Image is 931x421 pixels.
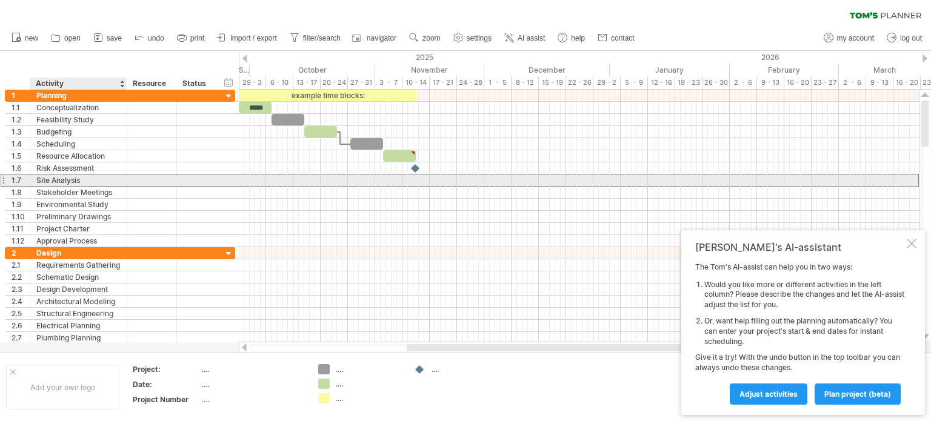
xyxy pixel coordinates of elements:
[12,114,30,125] div: 1.2
[148,34,164,42] span: undo
[36,211,121,222] div: Preliminary Drawings
[375,76,402,89] div: 3 - 7
[812,76,839,89] div: 23 - 27
[12,235,30,247] div: 1.12
[36,271,121,283] div: Schematic Design
[784,76,812,89] div: 16 - 20
[12,247,30,259] div: 2
[36,247,121,259] div: Design
[467,34,492,42] span: settings
[730,383,807,405] a: Adjust activities
[214,30,281,46] a: import / export
[202,364,304,374] div: ....
[133,394,199,405] div: Project Number
[12,271,30,283] div: 2.2
[12,332,30,343] div: 2.7
[6,365,119,410] div: Add your own logo
[367,34,396,42] span: navigator
[12,308,30,319] div: 2.5
[648,76,675,89] div: 12 - 16
[36,283,121,295] div: Design Development
[555,30,589,46] a: help
[36,308,121,319] div: Structural Engineering
[36,199,121,210] div: Environmental Study
[730,64,839,76] div: February 2026
[12,320,30,331] div: 2.6
[484,64,610,76] div: December 2025
[287,30,344,46] a: filter/search
[12,138,30,150] div: 1.4
[12,150,30,162] div: 1.5
[12,187,30,198] div: 1.8
[704,280,904,310] li: Would you like more or different activities in the left column? Please describe the changes and l...
[336,379,402,389] div: ....
[36,126,121,138] div: Budgeting
[348,76,375,89] div: 27 - 31
[174,30,208,46] a: print
[303,34,341,42] span: filter/search
[12,199,30,210] div: 1.9
[36,187,121,198] div: Stakeholder Meetings
[566,76,593,89] div: 22 - 26
[133,78,170,90] div: Resource
[133,364,199,374] div: Project:
[430,76,457,89] div: 17 - 21
[266,76,293,89] div: 6 - 10
[12,102,30,113] div: 1.1
[12,90,30,101] div: 1
[484,76,512,89] div: 1 - 5
[12,126,30,138] div: 1.3
[432,364,498,374] div: ....
[293,76,321,89] div: 13 - 17
[375,64,484,76] div: November 2025
[36,296,121,307] div: Architectural Modeling
[450,30,495,46] a: settings
[230,34,277,42] span: import / export
[350,30,400,46] a: navigator
[12,211,30,222] div: 1.10
[893,76,921,89] div: 16 - 20
[36,138,121,150] div: Scheduling
[402,76,430,89] div: 10 - 14
[702,76,730,89] div: 26 - 30
[704,316,904,346] li: Or, want help filling out the planning automatically? You can enter your project's start & end da...
[422,34,440,42] span: zoom
[457,76,484,89] div: 24 - 28
[36,102,121,113] div: Conceptualization
[512,76,539,89] div: 8 - 12
[730,76,757,89] div: 2 - 6
[36,90,121,101] div: Planning
[539,76,566,89] div: 15 - 19
[36,223,121,234] div: Project Charter
[695,262,904,404] div: The Tom's AI-assist can help you in two ways: Give it a try! With the undo button in the top tool...
[239,90,416,101] div: example time blocks:
[815,383,901,405] a: plan project (beta)
[610,64,730,76] div: January 2026
[321,76,348,89] div: 20 - 24
[36,235,121,247] div: Approval Process
[36,259,121,271] div: Requirements Gathering
[757,76,784,89] div: 9 - 13
[695,241,904,253] div: [PERSON_NAME]'s AI-assistant
[133,379,199,390] div: Date:
[611,34,635,42] span: contact
[36,174,121,186] div: Site Analysis
[739,390,798,399] span: Adjust activities
[12,259,30,271] div: 2.1
[12,296,30,307] div: 2.4
[336,364,402,374] div: ....
[900,34,922,42] span: log out
[593,76,621,89] div: 29 - 2
[12,174,30,186] div: 1.7
[36,150,121,162] div: Resource Allocation
[824,390,891,399] span: plan project (beta)
[36,320,121,331] div: Electrical Planning
[621,76,648,89] div: 5 - 9
[501,30,549,46] a: AI assist
[202,379,304,390] div: ....
[239,76,266,89] div: 29 - 3
[8,30,42,46] a: new
[12,162,30,174] div: 1.6
[182,78,209,90] div: Status
[48,30,84,46] a: open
